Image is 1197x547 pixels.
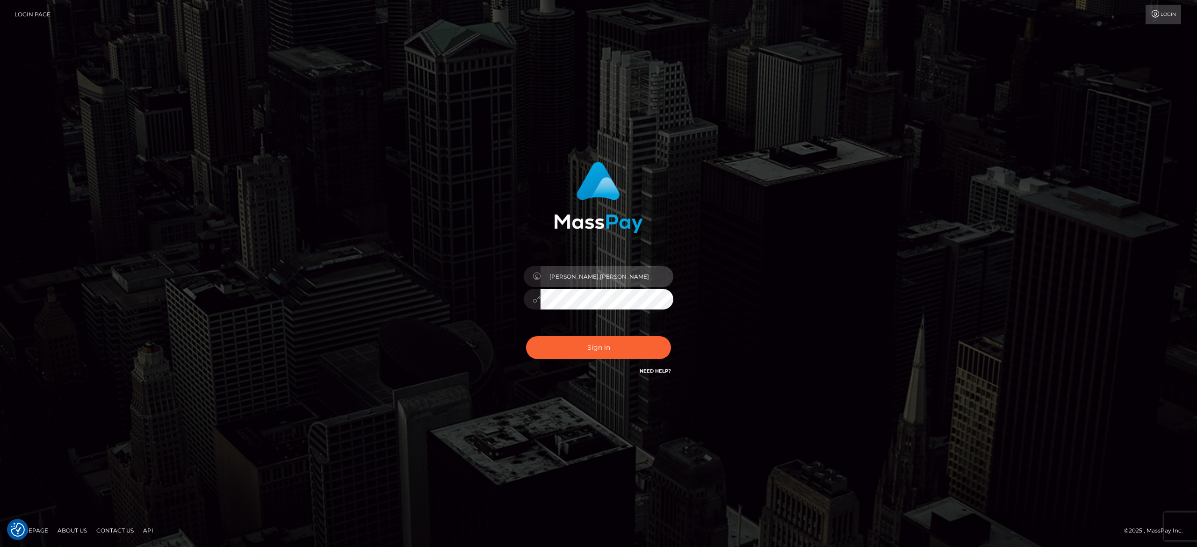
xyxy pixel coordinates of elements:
a: API [139,523,157,538]
a: Contact Us [93,523,137,538]
img: MassPay Login [554,162,643,233]
button: Sign in [526,336,671,359]
div: © 2025 , MassPay Inc. [1124,525,1190,536]
input: Username... [541,266,673,287]
a: About Us [54,523,91,538]
button: Consent Preferences [11,523,25,537]
a: Homepage [10,523,52,538]
a: Login [1146,5,1181,24]
a: Login Page [14,5,50,24]
a: Need Help? [640,368,671,374]
img: Revisit consent button [11,523,25,537]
